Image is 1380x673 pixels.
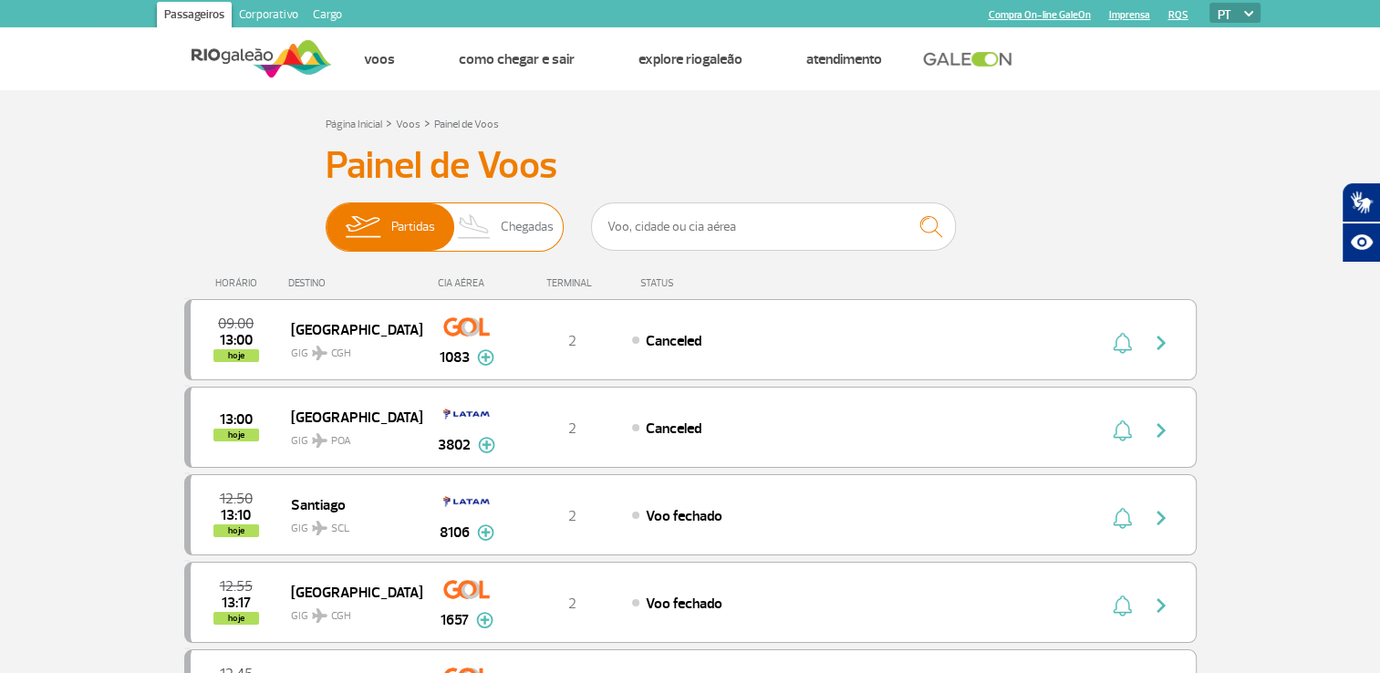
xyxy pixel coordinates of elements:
[459,50,575,68] a: Como chegar e sair
[291,423,408,450] span: GIG
[631,277,780,289] div: STATUS
[220,413,253,426] span: 2025-09-26 13:00:00
[513,277,631,289] div: TERMINAL
[434,118,499,131] a: Painel de Voos
[438,434,471,456] span: 3802
[312,433,327,448] img: destiny_airplane.svg
[1150,332,1172,354] img: seta-direita-painel-voo.svg
[232,2,306,31] a: Corporativo
[440,522,470,544] span: 8106
[1109,9,1150,21] a: Imprensa
[1113,332,1132,354] img: sino-painel-voo.svg
[421,277,513,289] div: CIA AÉREA
[1113,507,1132,529] img: sino-painel-voo.svg
[1150,419,1172,441] img: seta-direita-painel-voo.svg
[331,521,349,537] span: SCL
[591,202,956,251] input: Voo, cidade ou cia aérea
[1342,223,1380,263] button: Abrir recursos assistivos.
[218,317,254,330] span: 2025-09-26 09:00:00
[386,112,392,133] a: >
[331,433,351,450] span: POA
[213,612,259,625] span: hoje
[312,608,327,623] img: destiny_airplane.svg
[1150,507,1172,529] img: seta-direita-painel-voo.svg
[291,598,408,625] span: GIG
[291,492,408,516] span: Santiago
[1342,182,1380,223] button: Abrir tradutor de língua de sinais.
[213,429,259,441] span: hoje
[646,332,701,350] span: Canceled
[331,608,351,625] span: CGH
[806,50,882,68] a: Atendimento
[568,332,576,350] span: 2
[291,405,408,429] span: [GEOGRAPHIC_DATA]
[568,507,576,525] span: 2
[646,595,722,613] span: Voo fechado
[646,419,701,438] span: Canceled
[441,609,469,631] span: 1657
[190,277,289,289] div: HORÁRIO
[440,347,470,368] span: 1083
[1113,419,1132,441] img: sino-painel-voo.svg
[220,334,253,347] span: 2025-09-26 13:00:00
[364,50,395,68] a: Voos
[213,524,259,537] span: hoje
[1168,9,1188,21] a: RQS
[568,419,576,438] span: 2
[291,336,408,362] span: GIG
[213,349,259,362] span: hoje
[312,521,327,535] img: destiny_airplane.svg
[288,277,421,289] div: DESTINO
[646,507,722,525] span: Voo fechado
[478,437,495,453] img: mais-info-painel-voo.svg
[220,492,253,505] span: 2025-09-26 12:50:00
[424,112,431,133] a: >
[396,118,420,131] a: Voos
[477,349,494,366] img: mais-info-painel-voo.svg
[312,346,327,360] img: destiny_airplane.svg
[326,118,382,131] a: Página Inicial
[476,612,493,628] img: mais-info-painel-voo.svg
[638,50,742,68] a: Explore RIOgaleão
[501,203,554,251] span: Chegadas
[391,203,435,251] span: Partidas
[291,317,408,341] span: [GEOGRAPHIC_DATA]
[331,346,351,362] span: CGH
[326,143,1055,189] h3: Painel de Voos
[291,511,408,537] span: GIG
[477,524,494,541] img: mais-info-painel-voo.svg
[1150,595,1172,616] img: seta-direita-painel-voo.svg
[989,9,1091,21] a: Compra On-line GaleOn
[157,2,232,31] a: Passageiros
[222,596,251,609] span: 2025-09-26 13:17:04
[221,509,251,522] span: 2025-09-26 13:10:42
[568,595,576,613] span: 2
[334,203,391,251] img: slider-embarque
[306,2,349,31] a: Cargo
[220,580,253,593] span: 2025-09-26 12:55:00
[1113,595,1132,616] img: sino-painel-voo.svg
[448,203,502,251] img: slider-desembarque
[1342,182,1380,263] div: Plugin de acessibilidade da Hand Talk.
[291,580,408,604] span: [GEOGRAPHIC_DATA]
